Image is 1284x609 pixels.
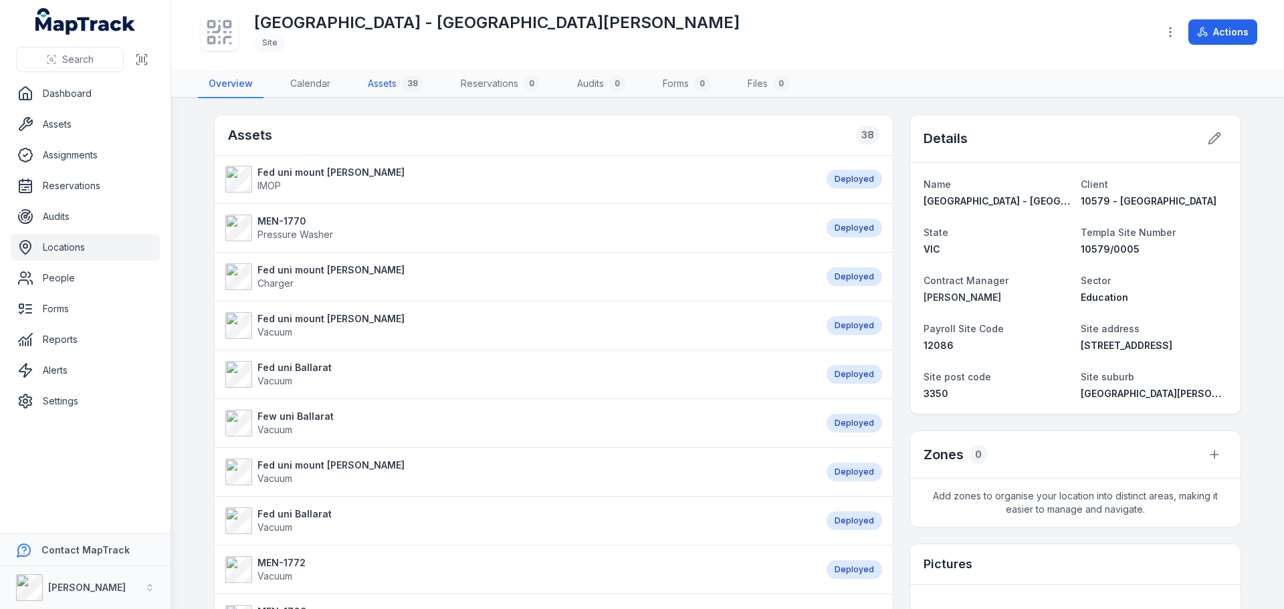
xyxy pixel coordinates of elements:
[1081,340,1172,351] span: [STREET_ADDRESS]
[257,180,281,191] span: IMOP
[924,195,1204,207] span: [GEOGRAPHIC_DATA] - [GEOGRAPHIC_DATA][PERSON_NAME]
[1188,19,1257,45] button: Actions
[280,70,341,98] a: Calendar
[924,371,991,382] span: Site post code
[225,556,813,583] a: MEN-1772Vacuum
[11,80,160,107] a: Dashboard
[924,388,948,399] span: 3350
[257,375,292,386] span: Vacuum
[257,459,405,472] strong: Fed uni mount [PERSON_NAME]
[257,215,333,228] strong: MEN-1770
[225,507,813,534] a: Fed uni BallaratVacuum
[257,424,292,435] span: Vacuum
[41,544,130,556] strong: Contact MapTrack
[924,243,940,255] span: VIC
[737,70,800,98] a: Files0
[773,76,789,92] div: 0
[856,126,879,144] div: 38
[827,170,882,189] div: Deployed
[225,263,813,290] a: Fed uni mount [PERSON_NAME]Charger
[254,12,740,33] h1: [GEOGRAPHIC_DATA] - [GEOGRAPHIC_DATA][PERSON_NAME]
[48,582,126,593] strong: [PERSON_NAME]
[11,111,160,138] a: Assets
[924,340,954,351] span: 12086
[827,219,882,237] div: Deployed
[924,275,1008,286] span: Contract Manager
[11,203,160,230] a: Audits
[62,53,94,66] span: Search
[257,166,405,179] strong: Fed uni mount [PERSON_NAME]
[827,511,882,530] div: Deployed
[257,410,334,423] strong: Few uni Ballarat
[257,361,332,374] strong: Fed uni Ballarat
[969,445,988,464] div: 0
[11,295,160,322] a: Forms
[254,33,286,52] div: Site
[225,410,813,437] a: Few uni BallaratVacuum
[11,326,160,353] a: Reports
[257,521,292,533] span: Vacuum
[402,76,423,92] div: 38
[257,312,405,326] strong: Fed uni mount [PERSON_NAME]
[910,479,1241,527] span: Add zones to organise your location into distinct areas, making it easier to manage and navigate.
[1081,275,1111,286] span: Sector
[11,265,160,291] a: People
[11,172,160,199] a: Reservations
[652,70,721,98] a: Forms0
[827,414,882,433] div: Deployed
[228,126,272,144] h2: Assets
[11,388,160,414] a: Settings
[257,263,405,277] strong: Fed uni mount [PERSON_NAME]
[827,560,882,579] div: Deployed
[1081,388,1255,399] span: [GEOGRAPHIC_DATA][PERSON_NAME]
[1081,195,1216,207] span: 10579 - [GEOGRAPHIC_DATA]
[225,312,813,339] a: Fed uni mount [PERSON_NAME]Vacuum
[225,166,813,193] a: Fed uni mount [PERSON_NAME]IMOP
[357,70,434,98] a: Assets38
[524,76,540,92] div: 0
[257,507,332,521] strong: Fed uni Ballarat
[924,129,968,148] h2: Details
[257,277,294,289] span: Charger
[257,326,292,338] span: Vacuum
[827,365,882,384] div: Deployed
[257,473,292,484] span: Vacuum
[225,361,813,388] a: Fed uni BallaratVacuum
[827,463,882,481] div: Deployed
[450,70,550,98] a: Reservations0
[11,357,160,384] a: Alerts
[827,267,882,286] div: Deployed
[257,229,333,240] span: Pressure Washer
[198,70,263,98] a: Overview
[827,316,882,335] div: Deployed
[11,142,160,168] a: Assignments
[609,76,625,92] div: 0
[257,570,292,582] span: Vacuum
[225,459,813,485] a: Fed uni mount [PERSON_NAME]Vacuum
[1081,371,1134,382] span: Site suburb
[1081,227,1176,238] span: Templa Site Number
[11,234,160,261] a: Locations
[1081,323,1140,334] span: Site address
[1081,178,1108,190] span: Client
[257,556,306,570] strong: MEN-1772
[694,76,710,92] div: 0
[1081,291,1128,303] span: Education
[566,70,636,98] a: Audits0
[225,215,813,241] a: MEN-1770Pressure Washer
[16,47,124,72] button: Search
[35,8,136,35] a: MapTrack
[924,323,1004,334] span: Payroll Site Code
[924,178,951,190] span: Name
[1081,243,1140,255] span: 10579/0005
[924,555,972,574] h3: Pictures
[924,445,964,464] h2: Zones
[924,227,948,238] span: State
[924,291,1070,304] a: [PERSON_NAME]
